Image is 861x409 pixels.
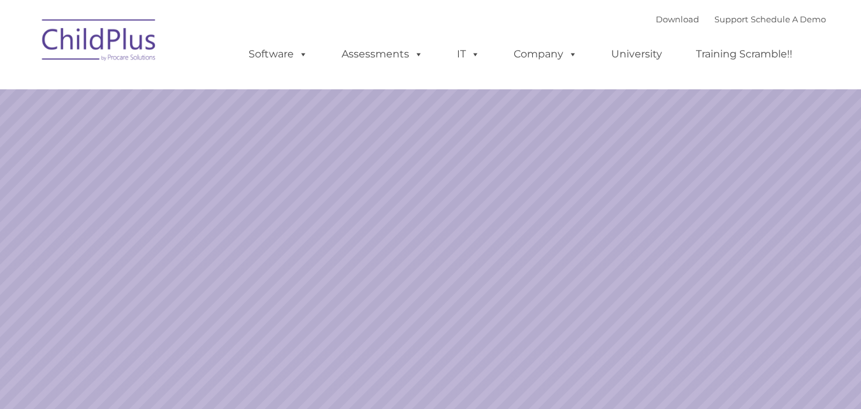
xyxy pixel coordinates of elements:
[656,14,826,24] font: |
[598,41,675,67] a: University
[714,14,748,24] a: Support
[444,41,493,67] a: IT
[683,41,805,67] a: Training Scramble!!
[36,10,163,74] img: ChildPlus by Procare Solutions
[751,14,826,24] a: Schedule A Demo
[656,14,699,24] a: Download
[501,41,590,67] a: Company
[329,41,436,67] a: Assessments
[236,41,321,67] a: Software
